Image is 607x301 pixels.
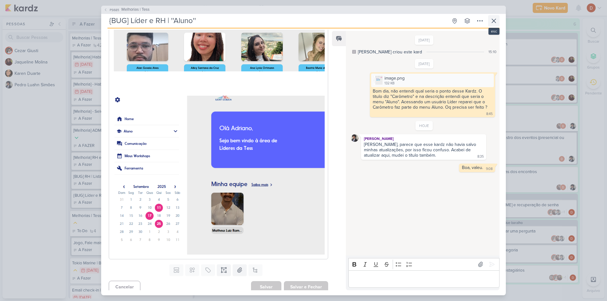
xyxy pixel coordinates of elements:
div: [PERSON_NAME] [362,135,485,142]
button: Cancelar [109,281,140,293]
div: 8:45 [486,111,493,117]
img: 8TsdPmKgLcPG0AAAAASUVORK5CYII= [112,96,325,255]
img: Pedro Luahn Simões [351,134,359,142]
div: 15:10 [488,49,496,55]
div: 9:08 [486,166,493,172]
div: image.png [371,74,494,87]
div: Editor toolbar [348,258,500,270]
img: HD77dJOtbEC7afXgq1UVuGaugnuIr8RknF0zMZdH.png [374,76,383,85]
div: [PERSON_NAME], parece que esse kardz não havia salvo minhas atualizações, por isso ficou confuso.... [364,142,477,158]
div: image.png [384,75,405,81]
div: [PERSON_NAME] criou este kard [358,49,422,55]
div: Editor editing area: main [348,270,500,288]
input: Kard Sem Título [107,15,448,27]
div: 132 KB [384,81,405,86]
div: 8:35 [477,154,484,159]
div: esc [488,28,500,35]
div: Bom dia, não entendi qual seria o ponto desse Kardz. O titulo diz "Carômetro" e na descrição ente... [373,88,487,110]
div: Boa, valeu. [462,165,483,170]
